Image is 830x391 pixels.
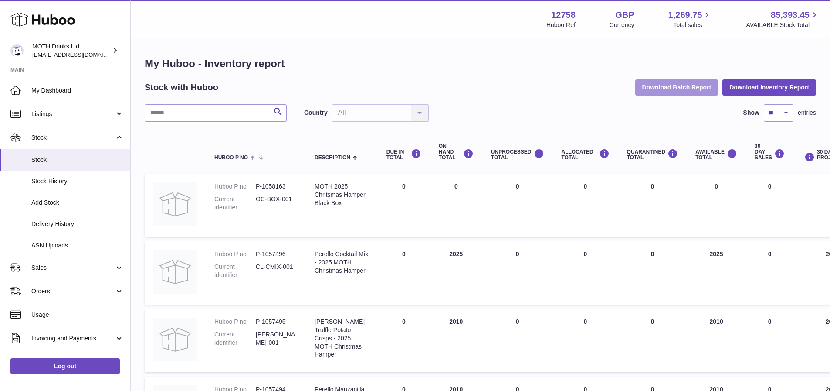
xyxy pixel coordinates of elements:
[31,156,124,164] span: Stock
[746,309,793,372] td: 0
[553,309,618,372] td: 0
[304,109,328,117] label: Country
[627,149,678,161] div: QUARANTINED Total
[256,182,297,191] dd: P-1058163
[153,250,197,294] img: product image
[256,318,297,326] dd: P-1057495
[687,241,746,305] td: 2025
[562,149,610,161] div: ALLOCATED Total
[687,309,746,372] td: 2010
[482,309,553,372] td: 0
[214,318,256,326] dt: Huboo P no
[214,250,256,258] dt: Huboo P no
[746,21,820,29] span: AVAILABLE Stock Total
[145,82,218,93] h2: Stock with Huboo
[430,241,482,305] td: 2025
[491,149,544,161] div: UNPROCESSED Total
[650,250,654,257] span: 0
[615,9,634,21] strong: GBP
[546,21,576,29] div: Huboo Ref
[430,174,482,237] td: 0
[315,250,369,275] div: Perello Cocktail Mix - 2025 MOTH Christmas Hamper
[315,318,369,359] div: [PERSON_NAME] Truffle Potato Crisps - 2025 MOTH Christmas Hamper
[687,174,746,237] td: 0
[695,149,737,161] div: AVAILABLE Total
[668,9,702,21] span: 1,269.75
[746,9,820,29] a: 85,393.45 AVAILABLE Stock Total
[722,79,816,95] button: Download Inventory Report
[743,109,759,117] label: Show
[650,183,654,190] span: 0
[553,241,618,305] td: 0
[145,57,816,71] h1: My Huboo - Inventory report
[153,318,197,361] img: product image
[31,110,115,118] span: Listings
[746,241,793,305] td: 0
[31,220,124,228] span: Delivery History
[32,42,111,59] div: MOTH Drinks Ltd
[430,309,482,372] td: 2010
[31,334,115,343] span: Invoicing and Payments
[755,144,785,161] div: 30 DAY SALES
[10,44,24,57] img: orders@mothdrinks.com
[214,263,256,279] dt: Current identifier
[31,264,115,272] span: Sales
[256,250,297,258] dd: P-1057496
[378,241,430,305] td: 0
[31,287,115,295] span: Orders
[378,309,430,372] td: 0
[32,51,128,58] span: [EMAIL_ADDRESS][DOMAIN_NAME]
[31,241,124,250] span: ASN Uploads
[746,174,793,237] td: 0
[650,318,654,325] span: 0
[214,182,256,191] dt: Huboo P no
[386,149,421,161] div: DUE IN TOTAL
[551,9,576,21] strong: 12758
[610,21,634,29] div: Currency
[31,199,124,207] span: Add Stock
[10,358,120,374] a: Log out
[668,9,712,29] a: 1,269.75 Total sales
[31,134,115,142] span: Stock
[31,311,124,319] span: Usage
[256,263,297,279] dd: CL-CMIX-001
[439,144,474,161] div: ON HAND Total
[214,155,248,161] span: Huboo P no
[771,9,810,21] span: 85,393.45
[482,241,553,305] td: 0
[256,330,297,347] dd: [PERSON_NAME]-001
[635,79,718,95] button: Download Batch Report
[256,195,297,212] dd: OC-BOX-001
[315,155,350,161] span: Description
[673,21,712,29] span: Total sales
[31,177,124,185] span: Stock History
[214,195,256,212] dt: Current identifier
[315,182,369,207] div: MOTH 2025 Chritsmas Hamper Black Box
[798,109,816,117] span: entries
[214,330,256,347] dt: Current identifier
[378,174,430,237] td: 0
[153,182,197,226] img: product image
[31,86,124,95] span: My Dashboard
[553,174,618,237] td: 0
[482,174,553,237] td: 0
